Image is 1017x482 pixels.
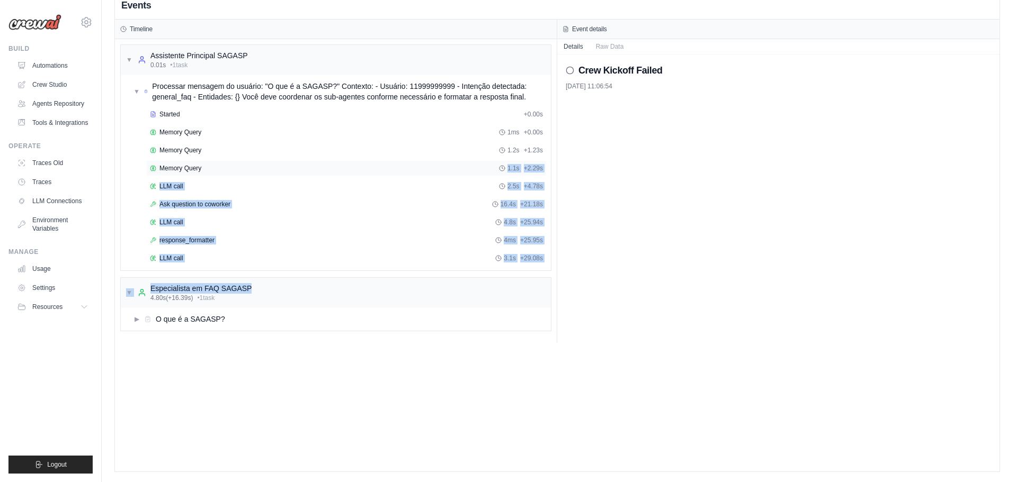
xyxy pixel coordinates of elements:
[133,87,140,96] span: ▼
[504,218,516,226] span: 4.8s
[557,39,590,54] button: Details
[8,248,93,256] div: Manage
[524,164,543,172] span: + 2.29s
[8,44,93,53] div: Build
[566,82,991,90] div: [DATE] 11:06:54
[159,110,180,119] span: Started
[524,128,543,137] span: + 0.00s
[150,61,166,69] span: 0.01s
[504,254,516,262] span: 3.1s
[47,460,67,469] span: Logout
[13,298,93,315] button: Resources
[13,174,93,190] a: Traces
[159,254,183,262] span: LLM call
[13,193,93,210] a: LLM Connections
[13,76,93,93] a: Crew Studio
[507,146,520,154] span: 1.2s
[156,314,225,324] span: O que é a SAGASP?
[8,456,93,474] button: Logout
[32,303,63,311] span: Resources
[507,164,520,172] span: 1.1s
[501,200,516,208] span: 16.4s
[133,315,140,323] span: ▶
[520,218,543,226] span: + 25.94s
[520,236,543,244] span: + 25.95s
[150,294,193,302] span: 4.80s (+16.39s)
[159,146,201,154] span: Memory Query
[8,14,61,30] img: Logo
[590,39,630,54] button: Raw Data
[197,294,215,302] span: • 1 task
[13,114,93,131] a: Tools & Integrations
[8,142,93,150] div: Operate
[150,50,248,61] div: Assistente Principal SAGASP
[13,154,93,171] a: Traces Old
[159,200,230,208] span: Ask question to coworker
[126,56,132,64] span: ▼
[524,182,543,190] span: + 4.78s
[13,260,93,277] a: Usage
[159,182,183,190] span: LLM call
[507,182,520,190] span: 2.5s
[13,57,93,74] a: Automations
[504,236,516,244] span: 4ms
[578,63,663,78] h2: Crew Kickoff Failed
[524,146,543,154] span: + 1.23s
[170,61,188,69] span: • 1 task
[520,254,543,262] span: + 29.08s
[524,110,543,119] span: + 0.00s
[520,200,543,208] span: + 21.18s
[159,164,201,172] span: Memory Query
[13,212,93,237] a: Environment Variables
[159,218,183,226] span: LLM call
[507,128,520,137] span: 1ms
[13,279,93,296] a: Settings
[964,431,1017,482] div: Widget de chat
[150,283,252,294] div: Especialista em FAQ SAGASP
[130,25,153,33] h3: Timeline
[126,288,132,297] span: ▼
[13,95,93,112] a: Agents Repository
[159,236,215,244] span: response_formatter
[159,128,201,137] span: Memory Query
[964,431,1017,482] iframe: Chat Widget
[572,25,607,33] h3: Event details
[152,81,547,102] span: Processar mensagem do usuário: "O que é a SAGASP?" Contexto: - Usuário: 11999999999 - Intenção de...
